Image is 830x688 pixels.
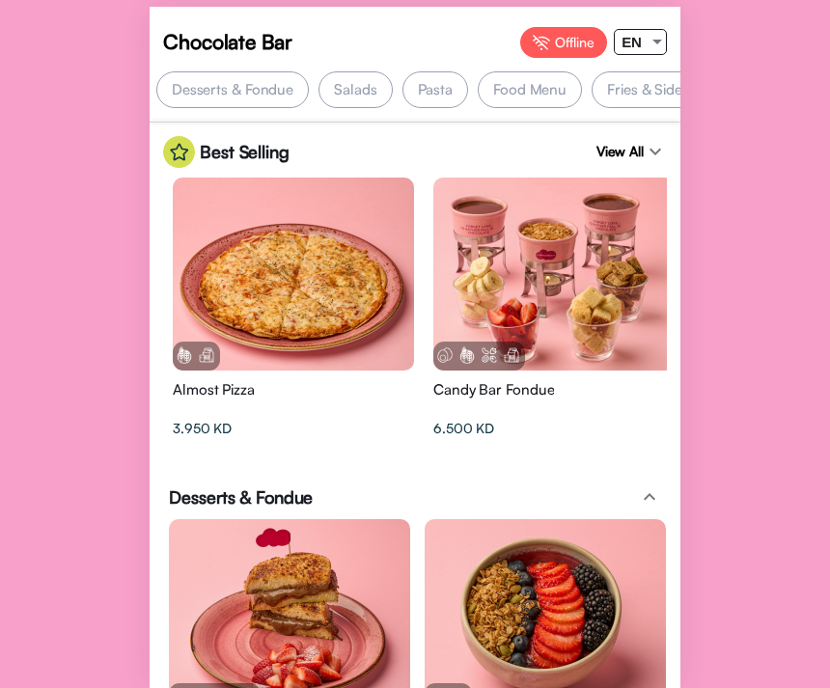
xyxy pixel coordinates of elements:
div: Food Menu [478,71,582,108]
mat-icon: expand_less [638,485,661,509]
img: Gluten.png [176,346,193,364]
span: Candy Bar Fondue [433,380,554,399]
span: EN [622,34,642,50]
div: Offline [520,27,607,58]
div: Best Selling [163,136,290,168]
span: Chocolate Bar [163,27,292,56]
img: Eggs.png [436,346,454,364]
span: 6.500 KD [433,419,494,438]
div: Desserts & Fondue [156,71,309,108]
span: Almost Pizza [173,380,255,399]
span: 3.950 KD [173,419,232,438]
div: Salads [318,71,392,108]
img: Tree%20Nuts.png [481,346,498,364]
img: Gluten.png [458,346,476,364]
div: View All [596,136,667,168]
mat-icon: expand_more [644,140,667,163]
div: Pasta [402,71,469,108]
img: star%20in%20circle.svg [163,136,195,168]
img: Dairy.png [198,346,215,364]
img: Offline%20Icon.svg [533,35,550,50]
img: Dairy.png [503,346,520,364]
span: Desserts & Fondue [169,485,313,509]
div: Fries & Sides [592,71,705,108]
